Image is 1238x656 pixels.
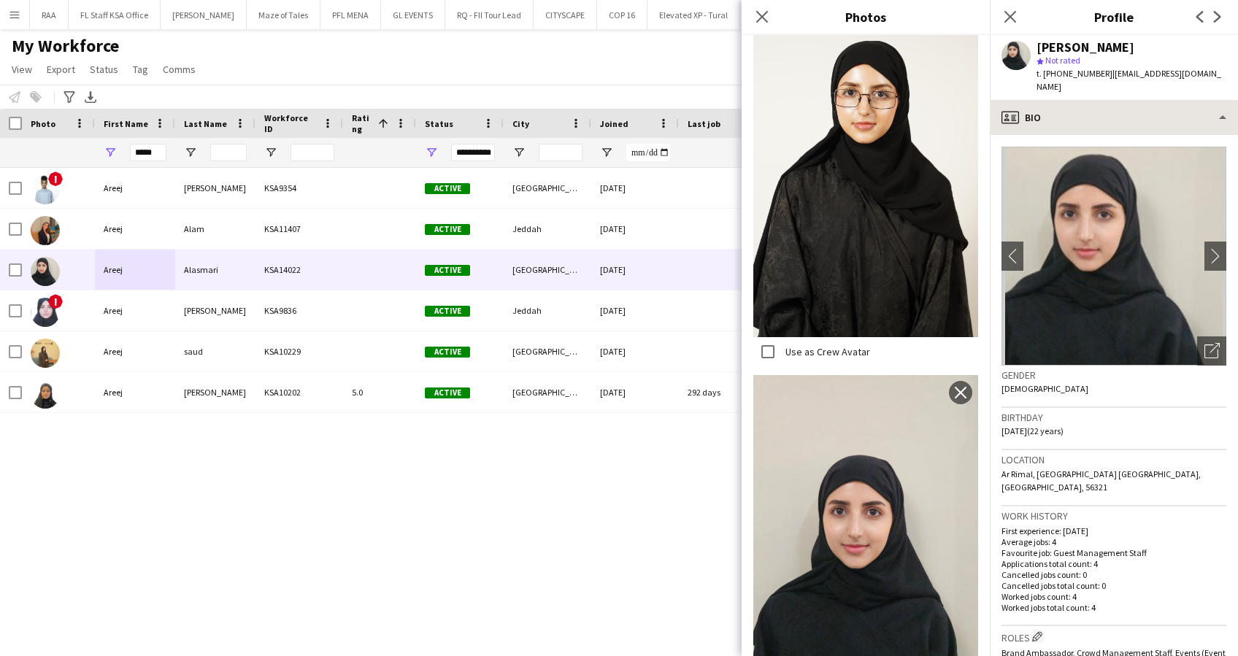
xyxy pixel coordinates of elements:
span: | [EMAIL_ADDRESS][DOMAIN_NAME] [1037,68,1221,92]
span: Ar Rimal, [GEOGRAPHIC_DATA] [GEOGRAPHIC_DATA], [GEOGRAPHIC_DATA], 56321 [1001,468,1201,493]
input: Last Name Filter Input [210,144,247,161]
span: Rating [352,112,372,134]
img: Areej Alasmari [31,257,60,286]
button: GL EVENTS [381,1,445,29]
div: [DATE] [591,290,679,331]
p: Applications total count: 4 [1001,558,1226,569]
div: [GEOGRAPHIC_DATA] [504,372,591,412]
div: [DATE] [591,372,679,412]
img: Crew avatar or photo [1001,147,1226,366]
app-action-btn: Advanced filters [61,88,78,106]
div: [DATE] [591,331,679,371]
a: Export [41,60,81,79]
p: First experience: [DATE] [1001,525,1226,536]
input: First Name Filter Input [130,144,166,161]
div: 292 days [679,372,766,412]
button: COP 16 [597,1,647,29]
img: Crew photo 1114787 [753,1,978,337]
div: Areej [95,331,175,371]
span: View [12,63,32,76]
span: Last job [688,118,720,129]
span: [DATE] (22 years) [1001,425,1064,436]
div: Areej [95,250,175,290]
span: Export [47,63,75,76]
span: [DEMOGRAPHIC_DATA] [1001,383,1088,394]
button: Open Filter Menu [512,146,526,159]
span: Active [425,347,470,358]
button: [PERSON_NAME] [161,1,247,29]
div: KSA10229 [255,331,343,371]
span: Last Name [184,118,227,129]
span: Joined [600,118,628,129]
div: Areej [95,290,175,331]
div: [GEOGRAPHIC_DATA] [504,331,591,371]
span: Status [425,118,453,129]
label: Use as Crew Avatar [783,345,870,358]
span: Photo [31,118,55,129]
span: City [512,118,529,129]
button: FL Staff KSA Office [69,1,161,29]
p: Worked jobs total count: 4 [1001,602,1226,613]
button: Elevated XP - Tural [647,1,740,29]
span: My Workforce [12,35,119,57]
div: Open photos pop-in [1197,336,1226,366]
img: Areej saud [31,339,60,368]
input: City Filter Input [539,144,583,161]
p: Average jobs: 4 [1001,536,1226,547]
input: Joined Filter Input [626,144,670,161]
span: Status [90,63,118,76]
a: View [6,60,38,79]
div: [DATE] [591,168,679,208]
button: Open Filter Menu [600,146,613,159]
img: Areej Abdelaziz [31,175,60,204]
app-action-btn: Export XLSX [82,88,99,106]
p: Cancelled jobs total count: 0 [1001,580,1226,591]
div: Areej [95,168,175,208]
h3: Work history [1001,509,1226,522]
span: Active [425,183,470,194]
h3: Photos [742,7,990,26]
span: Not rated [1045,55,1080,66]
span: t. [PHONE_NUMBER] [1037,68,1112,79]
div: [PERSON_NAME] [175,372,255,412]
p: Worked jobs count: 4 [1001,591,1226,602]
button: Open Filter Menu [425,146,438,159]
span: First Name [104,118,148,129]
button: PFL MENA [320,1,381,29]
button: CITYSCAPE [534,1,597,29]
div: Jeddah [504,209,591,249]
div: Jeddah [504,290,591,331]
div: Alam [175,209,255,249]
button: Open Filter Menu [104,146,117,159]
span: Workforce ID [264,112,317,134]
div: [GEOGRAPHIC_DATA] [504,168,591,208]
h3: Gender [1001,368,1226,382]
p: Cancelled jobs count: 0 [1001,569,1226,580]
span: Active [425,387,470,398]
h3: Location [1001,453,1226,466]
div: KSA14022 [255,250,343,290]
h3: Roles [1001,629,1226,644]
button: Open Filter Menu [184,146,197,159]
span: Tag [133,63,148,76]
button: RAA [30,1,69,29]
div: [DATE] [591,250,679,290]
span: Active [425,265,470,276]
div: Areej [95,372,175,412]
div: saud [175,331,255,371]
div: [PERSON_NAME] [175,290,255,331]
span: ! [48,171,63,186]
div: [DATE] [591,209,679,249]
div: KSA9836 [255,290,343,331]
h3: Birthday [1001,411,1226,424]
div: Alasmari [175,250,255,290]
div: KSA9354 [255,168,343,208]
button: Open Filter Menu [264,146,277,159]
a: Comms [157,60,201,79]
img: Areej Omar [31,379,60,409]
div: 5.0 [343,372,416,412]
div: Areej [95,209,175,249]
a: Status [84,60,124,79]
div: Bio [990,100,1238,135]
img: Areej Alam [31,216,60,245]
